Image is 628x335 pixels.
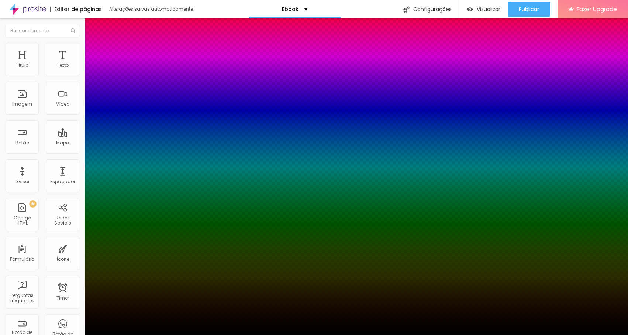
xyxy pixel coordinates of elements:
span: Fazer Upgrade [577,6,617,12]
div: Divisor [15,179,30,184]
div: Código HTML [7,215,37,226]
input: Buscar elemento [6,24,79,37]
div: Botão [15,140,29,146]
div: Editor de páginas [50,7,102,12]
div: Perguntas frequentes [7,293,37,304]
div: Alterações salvas automaticamente [109,7,194,11]
div: Título [16,63,28,68]
div: Formulário [10,257,34,262]
img: Icone [403,6,410,13]
div: Ícone [56,257,69,262]
button: Publicar [508,2,550,17]
p: Ebook [282,7,299,12]
span: Publicar [519,6,539,12]
div: Texto [57,63,69,68]
img: view-1.svg [467,6,473,13]
span: Visualizar [477,6,500,12]
div: Espaçador [50,179,75,184]
div: Imagem [12,102,32,107]
div: Redes Sociais [48,215,77,226]
button: Visualizar [459,2,508,17]
div: Mapa [56,140,69,146]
img: Icone [71,28,75,33]
div: Vídeo [56,102,69,107]
div: Timer [56,295,69,301]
